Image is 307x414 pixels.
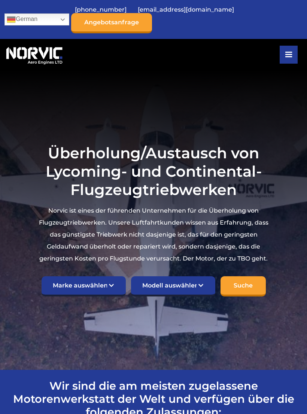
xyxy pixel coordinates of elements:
[4,45,64,65] img: Norvic Aero Engines-Logo
[71,0,130,19] a: [PHONE_NUMBER]
[71,13,152,33] a: Angebotsanfrage
[34,144,273,199] h1: Überholung/Austausch von Lycoming- und Continental-Flugzeugtriebwerken
[7,15,16,24] img: de
[134,0,238,19] a: [EMAIL_ADDRESS][DOMAIN_NAME]
[4,13,69,25] a: German
[221,276,266,296] input: Suche
[34,205,273,265] p: Norvic ist eines der führenden Unternehmen für die Überholung von Flugzeugtriebwerken. Unsere Luf...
